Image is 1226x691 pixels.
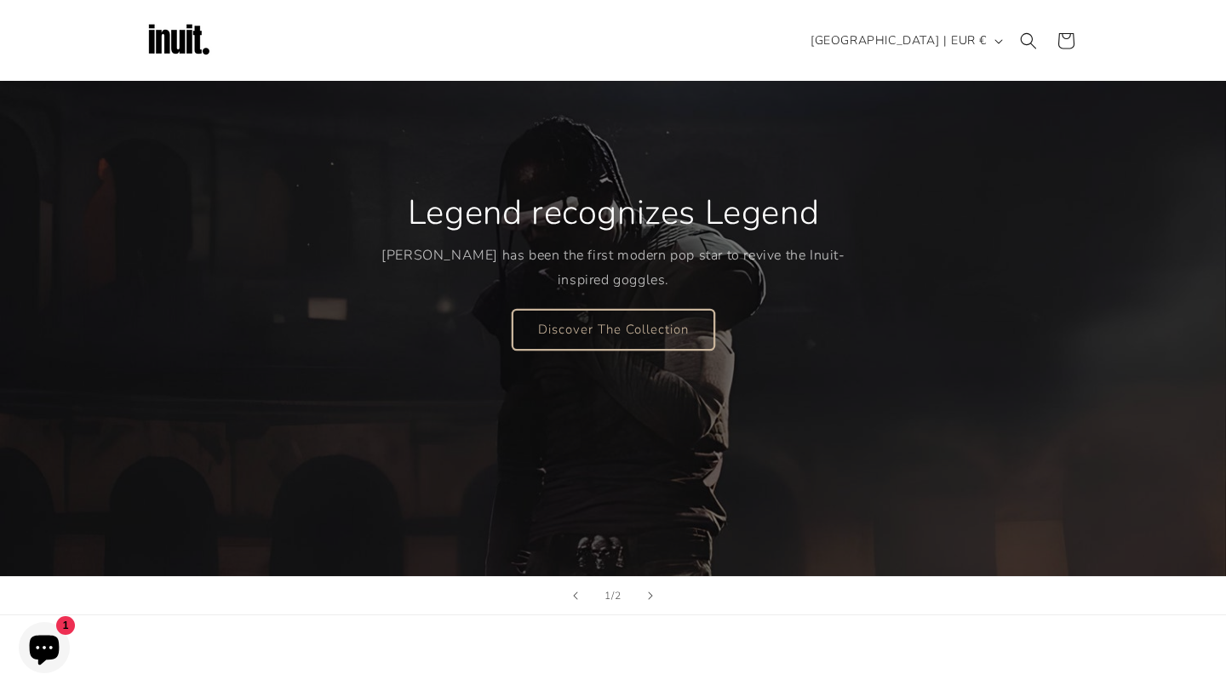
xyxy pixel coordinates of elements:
span: / [611,587,615,604]
p: [PERSON_NAME] has been the first modern pop star to revive the Inuit-inspired goggles. [381,243,845,293]
span: 2 [615,587,622,604]
span: 1 [604,587,611,604]
summary: Search [1010,22,1047,60]
button: Next slide [632,577,669,614]
a: Discover The Collection [513,309,714,349]
h2: Legend recognizes Legend [407,191,818,235]
button: Previous slide [557,577,594,614]
img: Inuit Logo [145,7,213,75]
span: [GEOGRAPHIC_DATA] | EUR € [811,31,987,49]
inbox-online-store-chat: Shopify online store chat [14,622,75,677]
button: [GEOGRAPHIC_DATA] | EUR € [800,25,1010,57]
